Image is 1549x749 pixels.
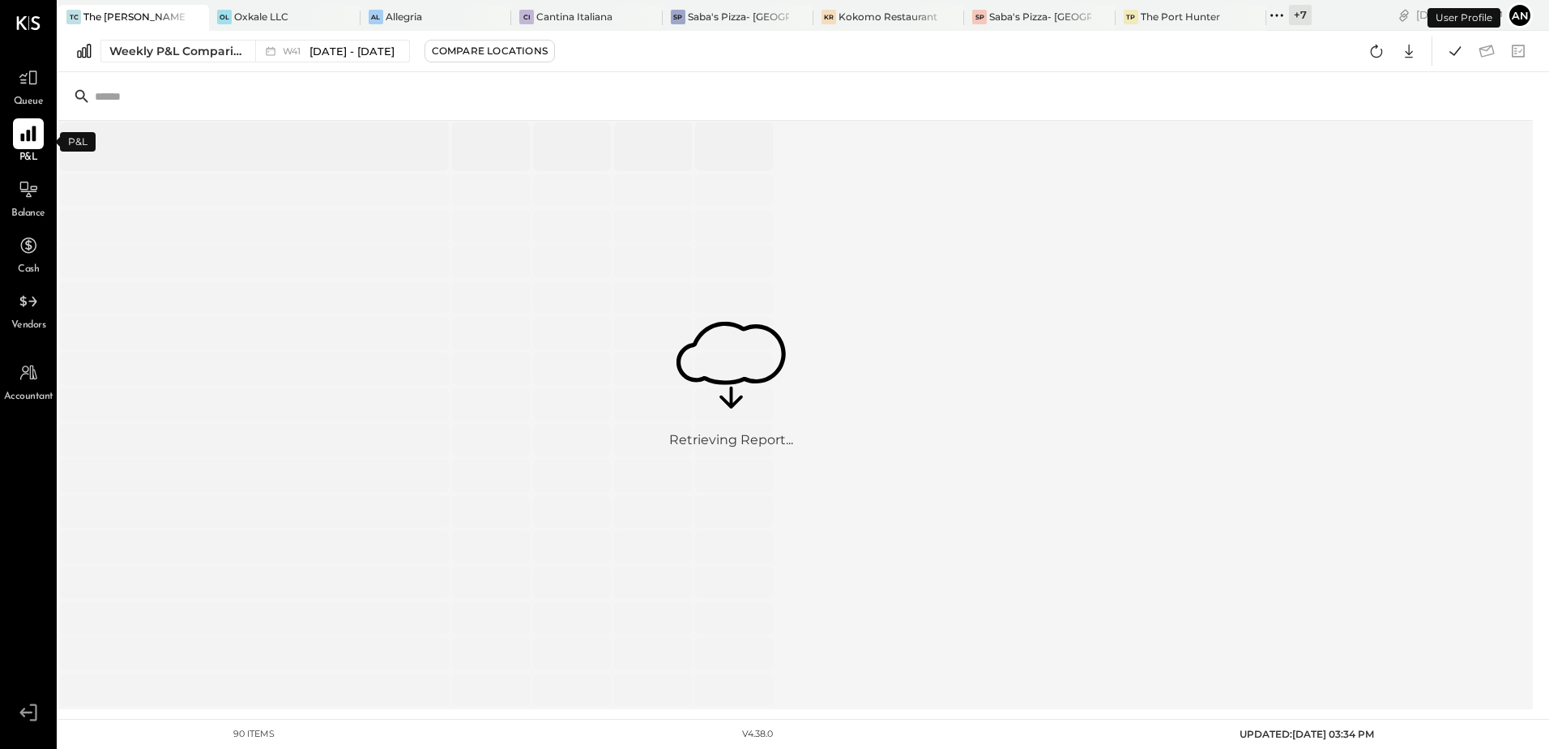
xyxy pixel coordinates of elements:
[972,10,987,24] div: SP
[60,132,96,152] div: P&L
[309,44,395,59] span: [DATE] - [DATE]
[233,728,275,741] div: 90 items
[1240,728,1374,740] span: UPDATED: [DATE] 03:34 PM
[11,319,46,333] span: Vendors
[83,10,185,24] div: The [PERSON_NAME]
[1427,8,1500,28] div: User Profile
[742,728,773,741] div: v 4.38.0
[100,40,410,62] button: Weekly P&L Comparison W41[DATE] - [DATE]
[386,10,422,24] div: Allegria
[1416,7,1503,23] div: [DATE]
[989,10,1090,24] div: Saba's Pizza- [GEOGRAPHIC_DATA]
[1,286,56,333] a: Vendors
[14,95,44,109] span: Queue
[519,10,534,24] div: CI
[669,431,793,450] div: Retrieving Report...
[18,263,39,277] span: Cash
[109,43,245,59] div: Weekly P&L Comparison
[536,10,612,24] div: Cantina Italiana
[432,44,548,58] div: Compare Locations
[425,40,555,62] button: Compare Locations
[671,10,685,24] div: SP
[1124,10,1138,24] div: TP
[1,174,56,221] a: Balance
[1289,5,1312,25] div: + 7
[369,10,383,24] div: Al
[283,47,305,56] span: W41
[1,62,56,109] a: Queue
[234,10,288,24] div: Oxkale LLC
[11,207,45,221] span: Balance
[688,10,789,24] div: Saba's Pizza- [GEOGRAPHIC_DATA]
[217,10,232,24] div: OL
[66,10,81,24] div: TC
[1396,6,1412,24] div: copy link
[1141,10,1220,24] div: The Port Hunter
[839,10,937,24] div: Kokomo Restaurant
[1,357,56,404] a: Accountant
[19,151,38,165] span: P&L
[1,118,56,165] a: P&L
[821,10,836,24] div: KR
[1,230,56,277] a: Cash
[1507,2,1533,28] button: An
[4,390,53,404] span: Accountant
